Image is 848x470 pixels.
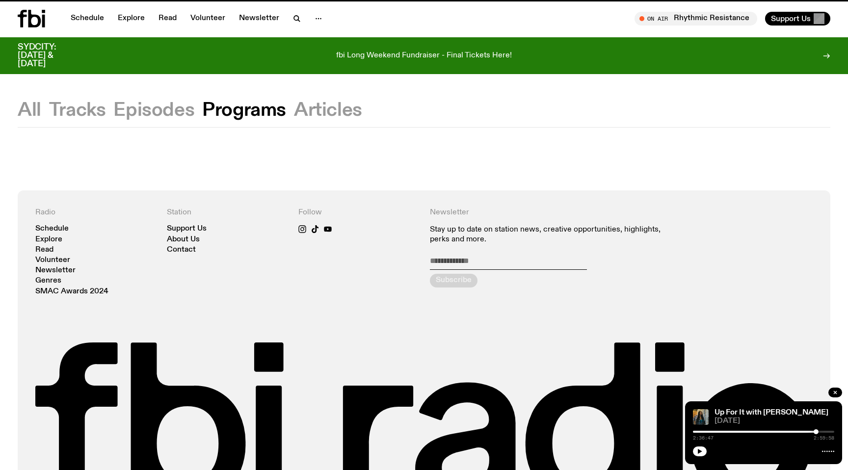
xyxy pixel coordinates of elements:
[112,12,151,26] a: Explore
[35,257,70,264] a: Volunteer
[65,12,110,26] a: Schedule
[430,225,681,244] p: Stay up to date on station news, creative opportunities, highlights, perks and more.
[771,14,811,23] span: Support Us
[185,12,231,26] a: Volunteer
[298,208,418,217] h4: Follow
[765,12,830,26] button: Support Us
[167,225,207,233] a: Support Us
[693,409,709,425] img: Ify - a Brown Skin girl with black braided twists, looking up to the side with her tongue stickin...
[153,12,183,26] a: Read
[294,102,362,119] button: Articles
[430,208,681,217] h4: Newsletter
[18,102,41,119] button: All
[35,288,108,295] a: SMAC Awards 2024
[715,418,834,425] span: [DATE]
[35,236,62,243] a: Explore
[336,52,512,60] p: fbi Long Weekend Fundraiser - Final Tickets Here!
[35,267,76,274] a: Newsletter
[167,236,200,243] a: About Us
[167,208,287,217] h4: Station
[18,43,80,68] h3: SYDCITY: [DATE] & [DATE]
[202,102,286,119] button: Programs
[35,277,61,285] a: Genres
[113,102,194,119] button: Episodes
[430,274,477,287] button: Subscribe
[35,225,69,233] a: Schedule
[233,12,285,26] a: Newsletter
[635,12,757,26] button: On AirRhythmic Resistance
[35,246,53,254] a: Read
[35,208,155,217] h4: Radio
[693,436,714,441] span: 2:36:47
[715,409,828,417] a: Up For It with [PERSON_NAME]
[167,246,196,254] a: Contact
[49,102,106,119] button: Tracks
[814,436,834,441] span: 2:59:58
